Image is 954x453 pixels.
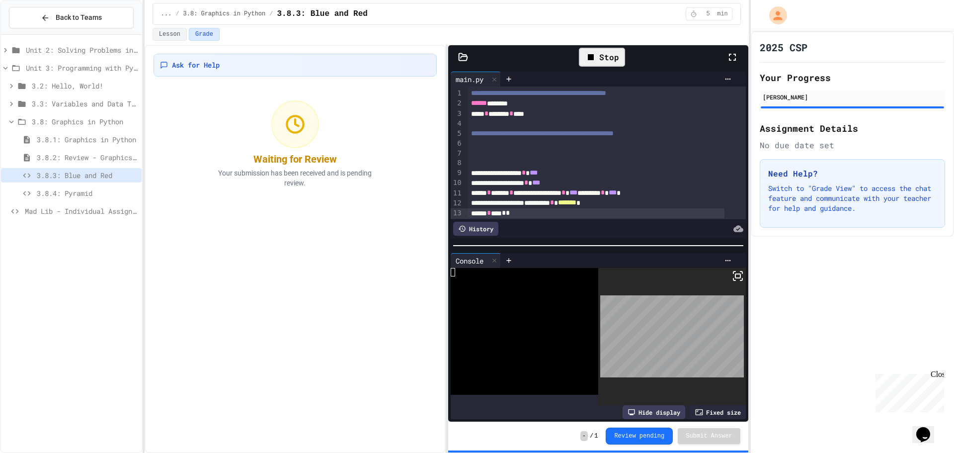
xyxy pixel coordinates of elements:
span: ... [161,10,172,18]
button: Grade [189,28,220,41]
span: Unit 2: Solving Problems in Computer Science [26,45,138,55]
div: 1 [451,89,463,98]
div: Stop [579,48,625,67]
div: Hide display [623,405,685,419]
iframe: chat widget [872,370,944,412]
div: 7 [451,149,463,159]
span: min [717,10,728,18]
span: Back to Teams [56,12,102,23]
span: Mad Lib - Individual Assignment [25,206,138,216]
h3: Need Help? [768,168,937,180]
span: / [269,10,273,18]
div: 11 [451,188,463,198]
div: 2 [451,98,463,108]
div: 4 [451,119,463,129]
h2: Your Progress [760,71,945,85]
button: Back to Teams [9,7,134,28]
span: 3.2: Hello, World! [32,81,138,91]
span: 3.8.1: Graphics in Python [37,134,138,145]
button: Lesson [153,28,187,41]
div: 6 [451,139,463,149]
iframe: chat widget [912,413,944,443]
span: Ask for Help [172,60,220,70]
div: 3 [451,109,463,119]
div: [PERSON_NAME] [763,92,942,101]
h2: Assignment Details [760,121,945,135]
span: 5 [700,10,716,18]
h1: 2025 CSP [760,40,807,54]
span: 3.8.3: Blue and Red [277,8,367,20]
span: Unit 3: Programming with Python [26,63,138,73]
span: / [175,10,179,18]
div: Fixed size [690,405,746,419]
button: Review pending [606,428,673,445]
div: 14 [451,219,463,229]
div: 5 [451,129,463,139]
div: main.py [451,74,488,85]
span: - [580,431,588,441]
div: Console [451,256,488,266]
div: 8 [451,158,463,168]
span: / [590,432,593,440]
div: 10 [451,178,463,188]
div: 9 [451,168,463,178]
span: 3.3: Variables and Data Types [32,98,138,109]
p: Your submission has been received and is pending review. [206,168,385,188]
span: 3.8: Graphics in Python [32,116,138,127]
span: 3.8.4: Pyramid [37,188,138,198]
div: History [453,222,498,236]
div: Waiting for Review [253,152,337,166]
span: 3.8.3: Blue and Red [37,170,138,181]
button: Submit Answer [678,428,740,444]
div: 13 [451,208,463,218]
div: No due date set [760,139,945,151]
span: 1 [594,432,598,440]
span: Submit Answer [686,432,732,440]
div: 12 [451,198,463,208]
div: main.py [451,72,501,87]
p: Switch to "Grade View" to access the chat feature and communicate with your teacher for help and ... [768,183,937,213]
span: 3.8.2: Review - Graphics in Python [37,152,138,163]
div: My Account [759,4,790,27]
div: Console [451,253,501,268]
div: Chat with us now!Close [4,4,69,63]
span: 3.8: Graphics in Python [183,10,266,18]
